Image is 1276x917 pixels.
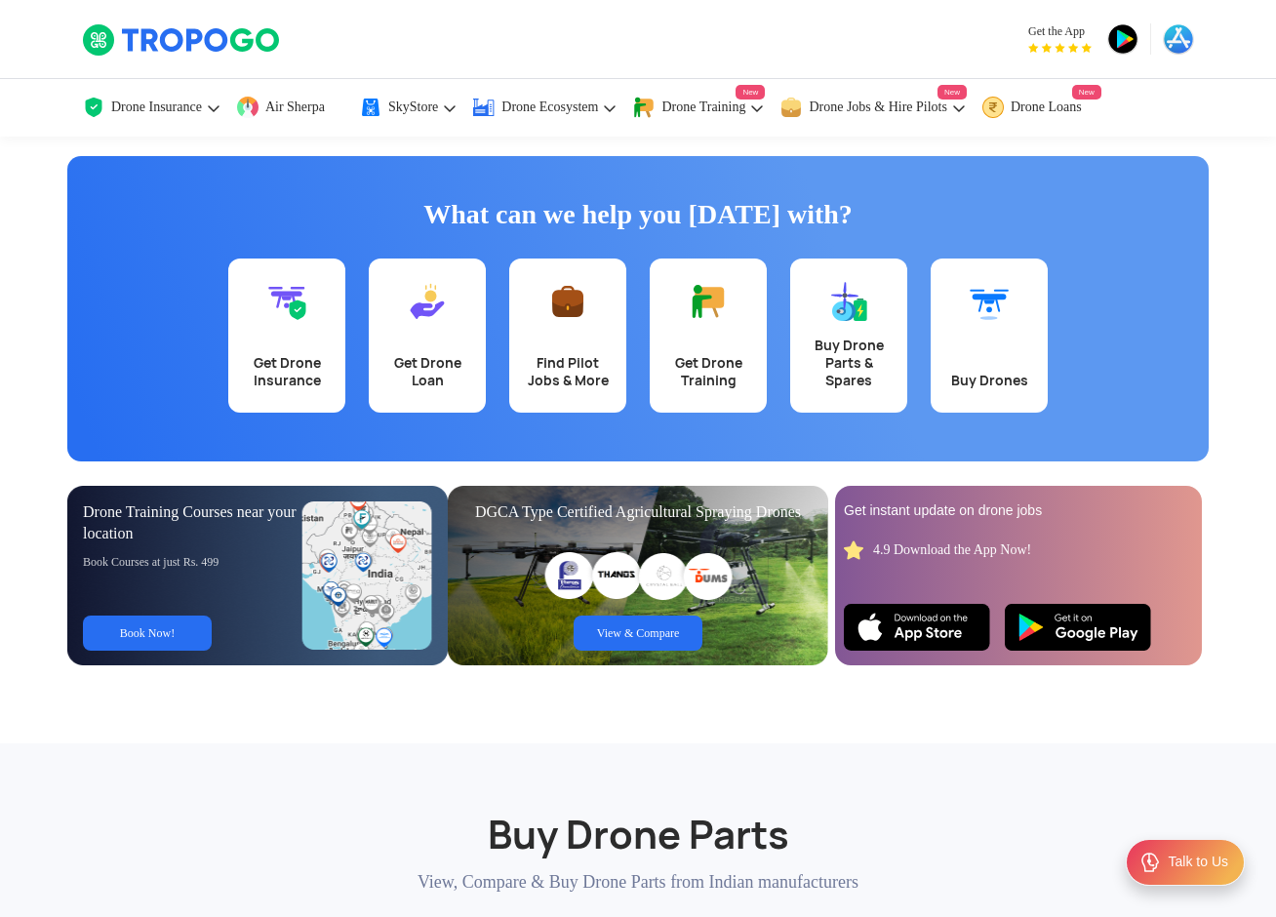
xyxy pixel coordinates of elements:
p: View, Compare & Buy Drone Parts from Indian manufacturers [82,870,1194,895]
div: Get Drone Training [661,354,755,389]
img: playstore [1107,23,1138,55]
h1: What can we help you [DATE] with? [82,195,1194,234]
span: Drone Ecosystem [501,100,598,115]
a: Get Drone Training [650,259,767,413]
div: Drone Training Courses near your location [83,501,303,544]
img: TropoGo Logo [82,23,282,57]
a: Book Now! [83,616,212,651]
div: Buy Drone Parts & Spares [802,337,896,389]
img: Playstore [1005,604,1151,651]
img: ic_Support.svg [1138,851,1162,874]
a: Drone Ecosystem [472,79,618,137]
div: 4.9 Download the App Now! [873,540,1031,559]
span: New [1072,85,1101,100]
div: Buy Drones [942,372,1036,389]
img: Get Drone Training [689,282,728,321]
img: App Raking [1028,43,1092,53]
img: appstore [1163,23,1194,55]
span: Drone Loans [1011,100,1082,115]
img: Buy Drones [970,282,1009,321]
div: Find Pilot Jobs & More [521,354,615,389]
a: Drone LoansNew [981,79,1101,137]
img: Get Drone Insurance [267,282,306,321]
span: Air Sherpa [265,100,325,115]
div: Get instant update on drone jobs [844,501,1193,521]
h2: Buy Drone Parts [82,763,1194,860]
span: Drone Insurance [111,100,202,115]
span: New [736,85,765,100]
a: Buy Drone Parts & Spares [790,259,907,413]
span: Drone Jobs & Hire Pilots [809,100,947,115]
div: Get Drone Loan [380,354,474,389]
span: Get the App [1028,23,1092,39]
span: Drone Training [661,100,745,115]
a: Get Drone Loan [369,259,486,413]
img: Buy Drone Parts & Spares [829,282,868,321]
a: Buy Drones [931,259,1048,413]
div: Talk to Us [1169,853,1228,872]
div: Get Drone Insurance [240,354,334,389]
img: Ios [844,604,990,651]
span: SkyStore [388,100,438,115]
a: SkyStore [359,79,458,137]
img: Get Drone Loan [408,282,447,321]
a: Air Sherpa [236,79,344,137]
a: Drone TrainingNew [632,79,765,137]
a: View & Compare [574,616,702,651]
img: Find Pilot Jobs & More [548,282,587,321]
div: DGCA Type Certified Agricultural Spraying Drones [463,501,813,523]
img: star_rating [844,540,863,560]
a: Find Pilot Jobs & More [509,259,626,413]
span: New [937,85,967,100]
a: Drone Insurance [82,79,221,137]
a: Get Drone Insurance [228,259,345,413]
a: Drone Jobs & Hire PilotsNew [779,79,967,137]
div: Book Courses at just Rs. 499 [83,554,303,570]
